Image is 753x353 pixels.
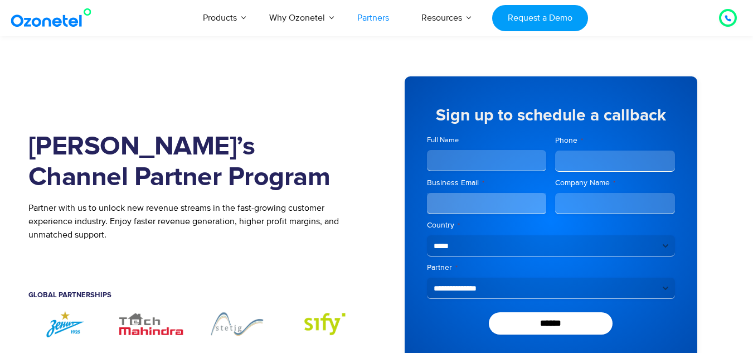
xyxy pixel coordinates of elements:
[28,310,103,337] img: ZENIT
[28,201,360,241] p: Partner with us to unlock new revenue streams in the fast-growing customer experience industry. E...
[28,310,103,337] div: 2 / 7
[555,177,675,188] label: Company Name
[28,132,360,193] h1: [PERSON_NAME]’s Channel Partner Program
[114,310,188,337] img: TechMahindra
[28,310,360,337] div: Image Carousel
[285,310,360,337] div: 5 / 7
[427,177,547,188] label: Business Email
[427,220,675,231] label: Country
[200,310,274,337] div: 4 / 7
[555,135,675,146] label: Phone
[427,262,675,273] label: Partner
[200,310,274,337] img: Stetig
[427,107,675,124] h5: Sign up to schedule a callback
[285,310,360,337] img: Sify
[28,292,360,299] h5: Global Partnerships
[114,310,188,337] div: 3 / 7
[492,5,587,31] a: Request a Demo
[427,135,547,146] label: Full Name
